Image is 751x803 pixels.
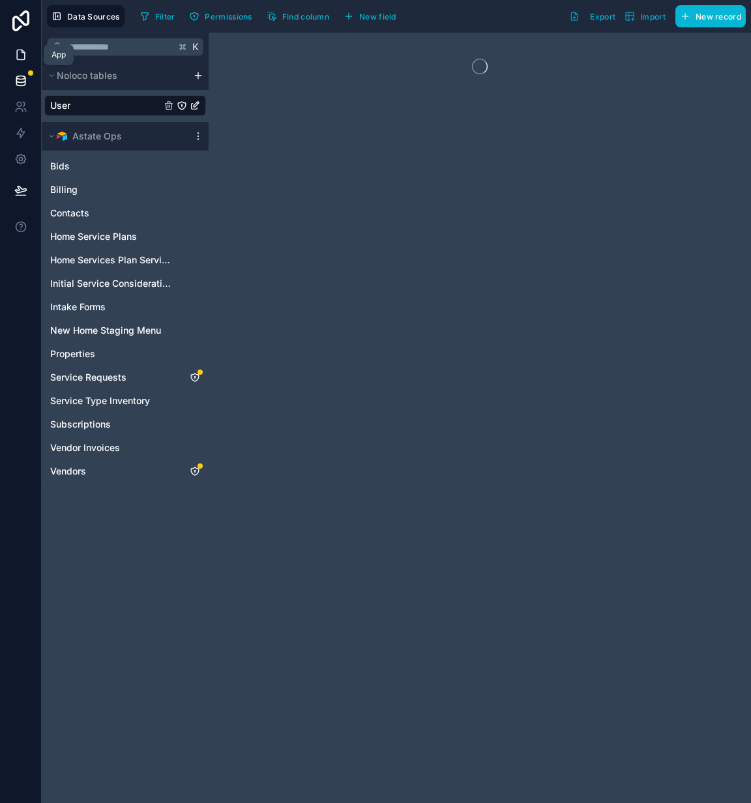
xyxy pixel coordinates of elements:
span: Intake Forms [50,300,106,314]
a: Bids [50,160,174,173]
span: New Home Staging Menu [50,324,161,337]
button: Find column [262,7,334,26]
a: Billing [50,183,174,196]
span: Noloco tables [57,69,117,82]
a: Vendor Invoices [50,441,174,454]
span: Billing [50,183,78,196]
span: User [50,99,70,112]
button: New record [675,5,746,27]
span: New field [359,12,396,22]
a: Contacts [50,207,174,220]
div: Billing [44,179,206,200]
span: Contacts [50,207,89,220]
div: Home Service Plans [44,226,206,247]
a: Vendors [50,465,174,478]
a: New Home Staging Menu [50,324,174,337]
span: Vendors [50,465,86,478]
span: Bids [50,160,70,173]
div: Initial Service Considerations [44,273,206,294]
span: Data Sources [67,12,120,22]
img: Airtable Logo [57,131,67,141]
div: Intake Forms [44,297,206,317]
span: Service Requests [50,371,126,384]
span: Home Service Plans [50,230,137,243]
span: K [191,42,200,51]
a: Properties [50,347,174,360]
button: Permissions [184,7,256,26]
a: Intake Forms [50,300,174,314]
span: New record [696,12,741,22]
button: Noloco tables [44,66,188,85]
button: New field [339,7,401,26]
div: Vendor Invoices [44,437,206,458]
button: Data Sources [47,5,125,27]
button: Export [565,5,620,27]
a: Service Type Inventory [50,394,174,407]
span: Subscriptions [50,418,111,431]
a: User [50,99,161,112]
div: Service Type Inventory [44,390,206,411]
a: Initial Service Considerations [50,277,174,290]
span: Find column [282,12,329,22]
div: Bids [44,156,206,177]
div: Vendors [44,461,206,482]
div: Contacts [44,203,206,224]
span: Export [590,12,615,22]
div: User [44,95,206,116]
a: New record [670,5,746,27]
span: Filter [155,12,175,22]
a: Permissions [184,7,261,26]
div: Service Requests [44,367,206,388]
button: Airtable LogoAstate Ops [44,127,188,145]
button: Filter [135,7,180,26]
button: Import [620,5,670,27]
div: Home Services Plan Services [44,250,206,270]
a: Service Requests [50,371,174,384]
a: Subscriptions [50,418,174,431]
span: Service Type Inventory [50,394,150,407]
span: Permissions [205,12,252,22]
div: Properties [44,343,206,364]
span: Vendor Invoices [50,441,120,454]
a: Home Service Plans [50,230,174,243]
div: Subscriptions [44,414,206,435]
a: Home Services Plan Services [50,254,174,267]
div: New Home Staging Menu [44,320,206,341]
div: App [52,50,66,60]
span: Astate Ops [72,130,122,143]
span: Properties [50,347,95,360]
span: Import [640,12,666,22]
